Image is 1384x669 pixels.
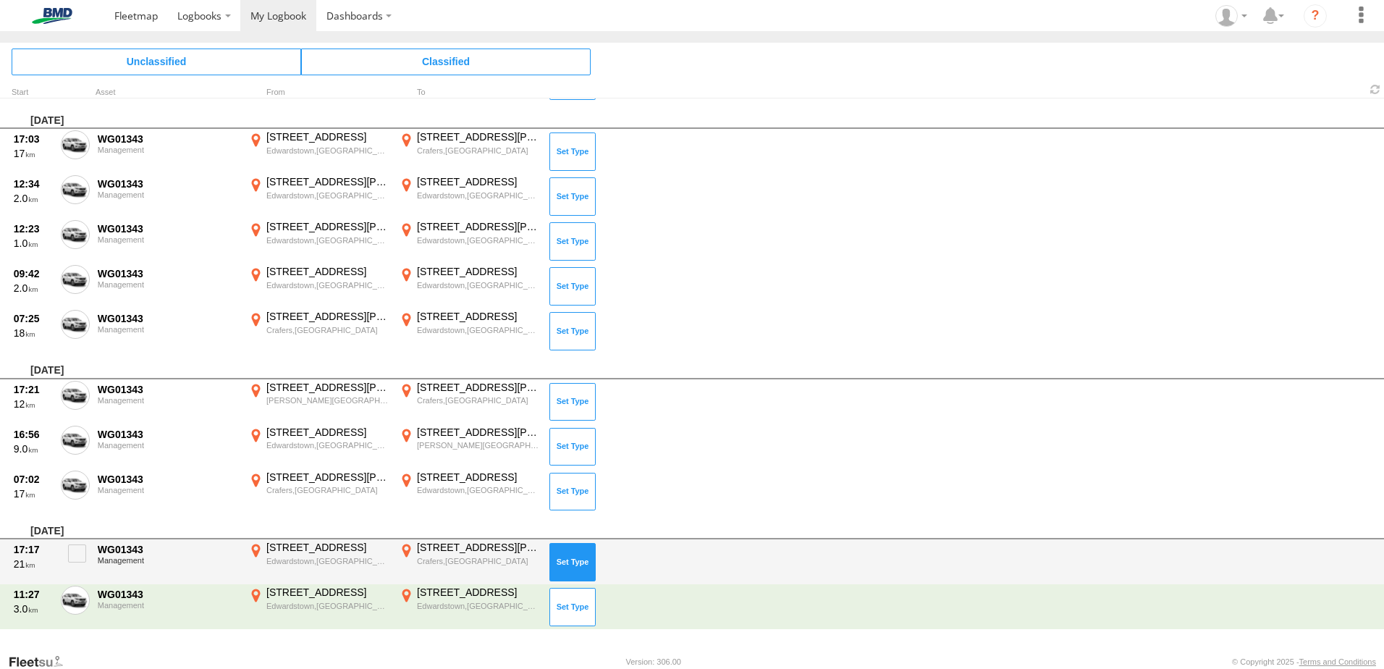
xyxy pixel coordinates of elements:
div: WG01343 [98,222,238,235]
div: 07:02 [14,473,53,486]
button: Click to Set [549,428,596,466]
div: [STREET_ADDRESS][PERSON_NAME] [266,175,389,188]
div: 17 [14,147,53,160]
label: Click to View Event Location [397,381,541,423]
a: Terms and Conditions [1299,657,1376,666]
div: [STREET_ADDRESS][PERSON_NAME] [417,541,539,554]
div: Crafers,[GEOGRAPHIC_DATA] [266,325,389,335]
div: Version: 306.00 [626,657,681,666]
div: 09:42 [14,267,53,280]
div: [STREET_ADDRESS][PERSON_NAME] [266,381,389,394]
div: Management [98,441,238,450]
a: Visit our Website [8,655,75,669]
div: 17:17 [14,543,53,556]
label: Click to View Event Location [246,471,391,513]
div: WG01343 [98,473,238,486]
label: Click to View Event Location [246,265,391,307]
div: 11:27 [14,588,53,601]
div: [STREET_ADDRESS] [266,426,389,439]
div: Edwardstown,[GEOGRAPHIC_DATA] [417,235,539,245]
div: [STREET_ADDRESS] [417,310,539,323]
div: Edwardstown,[GEOGRAPHIC_DATA] [266,280,389,290]
label: Click to View Event Location [397,175,541,217]
div: Management [98,146,238,154]
img: bmd-logo.svg [14,8,90,24]
div: Ben Howell [1210,5,1252,27]
div: 21 [14,557,53,571]
i: ? [1304,4,1327,28]
div: Edwardstown,[GEOGRAPHIC_DATA] [417,325,539,335]
div: Click to Sort [12,89,55,96]
div: Crafers,[GEOGRAPHIC_DATA] [417,395,539,405]
div: 9.0 [14,442,53,455]
div: Edwardstown,[GEOGRAPHIC_DATA] [266,556,389,566]
label: Click to View Event Location [246,381,391,423]
div: 17:03 [14,132,53,146]
button: Click to Set [549,383,596,421]
label: Click to View Event Location [246,175,391,217]
div: Management [98,280,238,289]
div: [STREET_ADDRESS][PERSON_NAME] [266,220,389,233]
label: Click to View Event Location [397,471,541,513]
label: Click to View Event Location [246,220,391,262]
div: [PERSON_NAME][GEOGRAPHIC_DATA] [266,395,389,405]
button: Click to Set [549,473,596,510]
div: 12:23 [14,222,53,235]
label: Click to View Event Location [397,541,541,583]
div: WG01343 [98,428,238,441]
div: [STREET_ADDRESS] [417,175,539,188]
div: [STREET_ADDRESS][PERSON_NAME] [417,426,539,439]
div: 1.0 [14,237,53,250]
div: Crafers,[GEOGRAPHIC_DATA] [417,146,539,156]
div: [STREET_ADDRESS][PERSON_NAME] [417,130,539,143]
div: [STREET_ADDRESS] [417,265,539,278]
div: 18 [14,327,53,340]
div: Management [98,486,238,495]
div: [STREET_ADDRESS] [266,541,389,554]
button: Click to Set [549,267,596,305]
label: Click to View Event Location [397,220,541,262]
span: Refresh [1367,83,1384,96]
div: [STREET_ADDRESS] [417,471,539,484]
div: Crafers,[GEOGRAPHIC_DATA] [417,556,539,566]
div: Edwardstown,[GEOGRAPHIC_DATA] [417,485,539,495]
div: WG01343 [98,312,238,325]
label: Click to View Event Location [246,130,391,172]
div: 2.0 [14,282,53,295]
div: Management [98,190,238,199]
div: [STREET_ADDRESS] [266,130,389,143]
label: Click to View Event Location [246,310,391,352]
button: Click to Set [549,132,596,170]
div: [PERSON_NAME][GEOGRAPHIC_DATA] [417,440,539,450]
label: Click to View Event Location [397,310,541,352]
div: Crafers,[GEOGRAPHIC_DATA] [266,485,389,495]
label: Click to View Event Location [246,586,391,628]
div: 12 [14,397,53,411]
button: Click to Set [549,222,596,260]
div: Edwardstown,[GEOGRAPHIC_DATA] [266,601,389,611]
label: Click to View Event Location [246,426,391,468]
div: Edwardstown,[GEOGRAPHIC_DATA] [266,146,389,156]
button: Click to Set [549,588,596,626]
div: WG01343 [98,383,238,396]
div: To [397,89,541,96]
div: [STREET_ADDRESS] [417,586,539,599]
div: Management [98,325,238,334]
div: 2.0 [14,192,53,205]
button: Click to Set [549,543,596,581]
div: 16:56 [14,428,53,441]
div: WG01343 [98,267,238,280]
div: Management [98,556,238,565]
div: 17:21 [14,383,53,396]
div: © Copyright 2025 - [1232,657,1376,666]
label: Click to View Event Location [397,130,541,172]
span: Click to view Classified Trips [301,49,591,75]
span: Click to view Unclassified Trips [12,49,301,75]
div: Edwardstown,[GEOGRAPHIC_DATA] [417,601,539,611]
button: Click to Set [549,177,596,215]
div: [STREET_ADDRESS][PERSON_NAME] [266,310,389,323]
label: Click to View Event Location [397,586,541,628]
div: Management [98,235,238,244]
div: Management [98,396,238,405]
div: WG01343 [98,177,238,190]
